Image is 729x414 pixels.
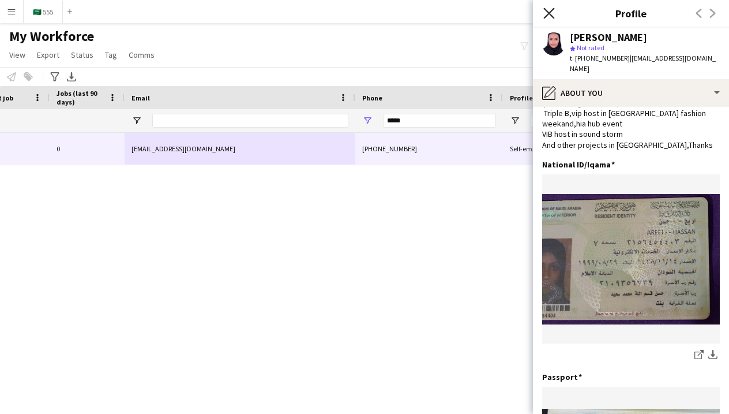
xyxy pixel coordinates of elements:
span: Status [71,50,93,60]
span: Profile [510,94,533,102]
span: View [9,50,25,60]
input: Phone Filter Input [383,114,496,128]
div: [PERSON_NAME] [570,32,647,43]
div: Self-employed Crew [503,133,577,165]
h3: Passport [542,372,582,382]
button: Open Filter Menu [131,115,142,126]
span: My Workforce [9,28,94,45]
span: | [EMAIL_ADDRESS][DOMAIN_NAME] [570,54,716,73]
span: Phone [362,94,382,102]
a: Comms [124,47,159,62]
div: About you [533,79,729,107]
a: Tag [100,47,122,62]
span: Export [37,50,59,60]
h3: Profile [533,6,729,21]
div: 0 [50,133,125,165]
a: Status [66,47,98,62]
button: Open Filter Menu [362,115,373,126]
span: t. [PHONE_NUMBER] [570,54,630,62]
span: Jobs (last 90 days) [57,89,104,106]
a: Export [32,47,64,62]
a: View [5,47,30,62]
span: Email [131,94,150,102]
button: Open Filter Menu [510,115,520,126]
span: Comms [129,50,155,60]
app-action-btn: Advanced filters [48,70,62,84]
img: IMG_7860.jpeg [542,194,720,325]
div: [PHONE_NUMBER] [355,133,503,165]
div: [EMAIL_ADDRESS][DOMAIN_NAME] [125,133,355,165]
app-action-btn: Export XLSX [65,70,78,84]
span: Tag [105,50,117,60]
input: Email Filter Input [152,114,348,128]
h3: National ID/Iqama [542,159,615,170]
span: Not rated [577,43,604,52]
button: 🇸🇦 555 [24,1,63,23]
input: Profile Filter Input [531,114,570,128]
